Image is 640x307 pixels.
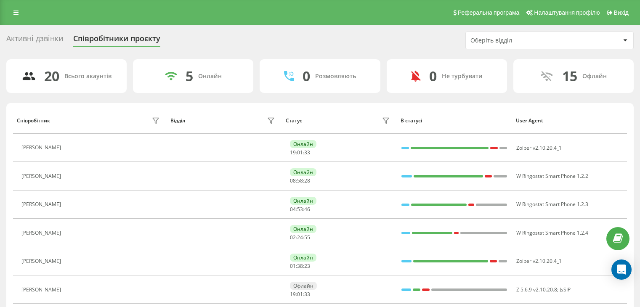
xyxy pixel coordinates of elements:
span: Вихід [614,9,629,16]
span: 08 [290,177,296,184]
div: В статусі [401,118,508,124]
span: 46 [304,206,310,213]
div: [PERSON_NAME] [21,258,63,264]
span: Реферальна програма [458,9,520,16]
span: Zoiper v2.10.20.4_1 [516,144,562,151]
span: 04 [290,206,296,213]
span: 19 [290,291,296,298]
div: Співробітник [17,118,50,124]
span: Налаштування профілю [534,9,600,16]
div: Статус [286,118,302,124]
div: Онлайн [290,225,316,233]
div: 20 [44,68,59,84]
div: Онлайн [290,254,316,262]
div: Офлайн [290,282,317,290]
div: Співробітники проєкту [73,34,160,47]
span: W Ringostat Smart Phone 1.2.3 [516,201,588,208]
div: Онлайн [290,168,316,176]
span: 53 [297,206,303,213]
span: W Ringostat Smart Phone 1.2.2 [516,172,588,180]
div: : : [290,263,310,269]
span: 23 [304,262,310,270]
span: 02 [290,234,296,241]
div: : : [290,150,310,156]
span: 19 [290,149,296,156]
span: JsSIP [560,286,571,293]
div: [PERSON_NAME] [21,201,63,207]
div: Не турбувати [442,73,483,80]
span: 01 [297,149,303,156]
div: User Agent [516,118,623,124]
div: 0 [303,68,310,84]
div: [PERSON_NAME] [21,145,63,151]
span: 01 [297,291,303,298]
div: Онлайн [198,73,222,80]
div: 5 [186,68,193,84]
div: Відділ [170,118,185,124]
div: 0 [429,68,437,84]
span: Zoiper v2.10.20.4_1 [516,257,562,265]
div: : : [290,178,310,184]
div: : : [290,235,310,241]
span: 33 [304,149,310,156]
div: 15 [562,68,577,84]
span: Z 5.6.9 v2.10.20.8 [516,286,557,293]
span: W Ringostat Smart Phone 1.2.4 [516,229,588,236]
div: [PERSON_NAME] [21,230,63,236]
span: 58 [297,177,303,184]
span: 38 [297,262,303,270]
span: 01 [290,262,296,270]
div: [PERSON_NAME] [21,173,63,179]
div: : : [290,291,310,297]
span: 24 [297,234,303,241]
span: 28 [304,177,310,184]
span: 33 [304,291,310,298]
span: 55 [304,234,310,241]
div: : : [290,206,310,212]
div: Оберіть відділ [470,37,571,44]
div: Онлайн [290,197,316,205]
div: [PERSON_NAME] [21,287,63,293]
div: Всього акаунтів [64,73,112,80]
div: Офлайн [582,73,607,80]
div: Онлайн [290,140,316,148]
div: Розмовляють [315,73,356,80]
div: Open Intercom Messenger [611,259,632,280]
div: Активні дзвінки [6,34,63,47]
